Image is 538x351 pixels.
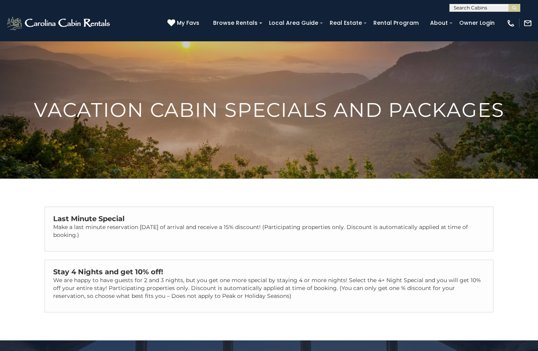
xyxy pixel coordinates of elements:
[53,214,124,223] strong: Last Minute Special
[209,17,262,29] a: Browse Rentals
[369,17,423,29] a: Rental Program
[265,17,322,29] a: Local Area Guide
[177,19,199,27] span: My Favs
[53,276,485,300] p: We are happy to have guests for 2 and 3 nights, but you get one more special by staying 4 or more...
[455,17,499,29] a: Owner Login
[53,223,485,239] p: Make a last minute reservation [DATE] of arrival and receive a 15% discount! (Participating prope...
[167,19,201,28] a: My Favs
[506,19,515,28] img: phone-regular-white.png
[6,15,112,31] img: White-1-2.png
[426,17,452,29] a: About
[326,17,366,29] a: Real Estate
[523,19,532,28] img: mail-regular-white.png
[53,268,163,276] strong: Stay 4 Nights and get 10% off!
